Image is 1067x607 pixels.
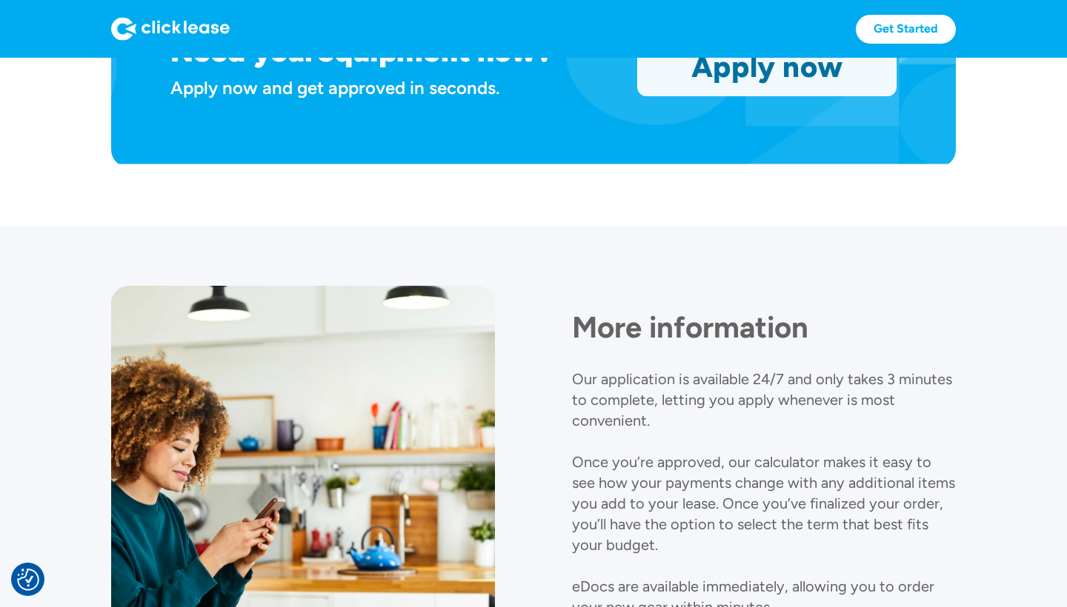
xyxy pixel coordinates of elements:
a: Apply now [638,38,896,95]
a: Get Started [856,15,956,44]
button: Consent Preferences [17,569,39,591]
h1: More information [572,309,956,345]
div: Apply now and get approved in seconds. [170,75,619,101]
img: Logo [111,17,230,41]
img: Revisit consent button [17,569,39,591]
